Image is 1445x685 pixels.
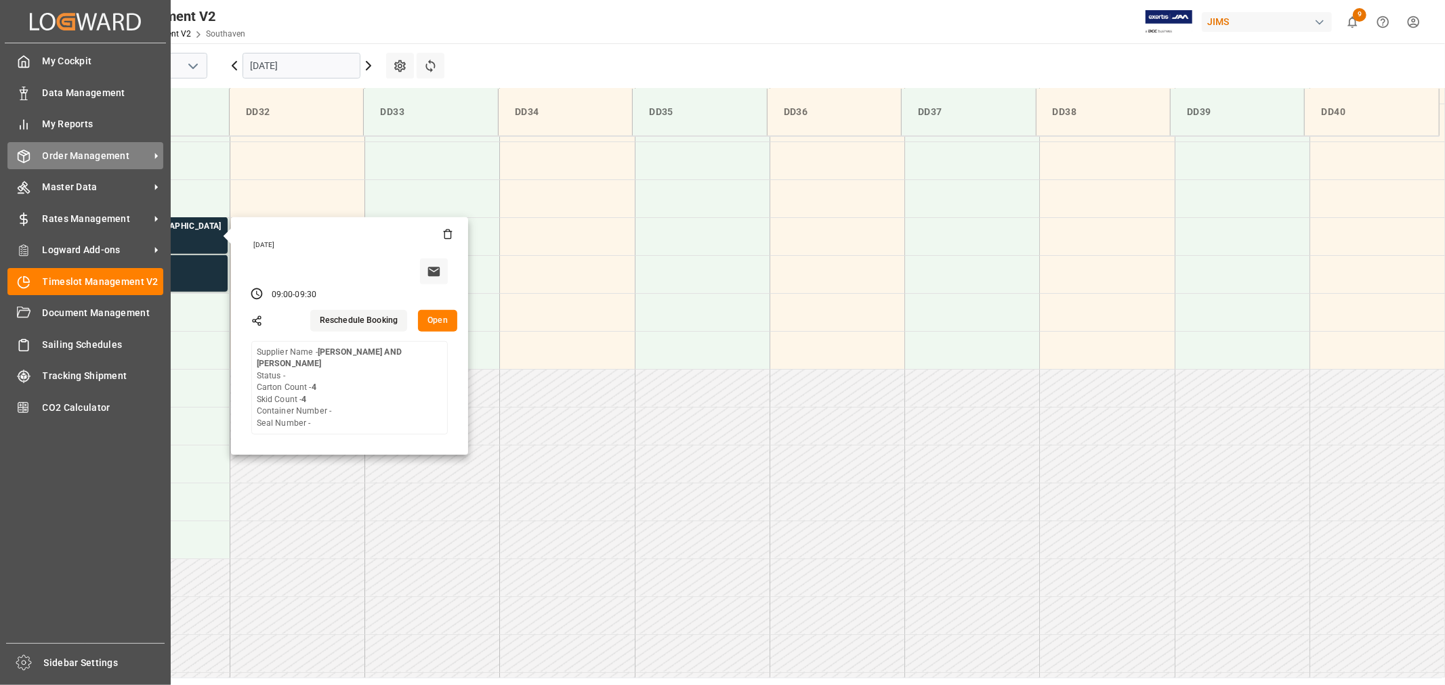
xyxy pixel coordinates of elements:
span: Master Data [43,180,150,194]
span: Logward Add-ons [43,243,150,257]
span: Sailing Schedules [43,338,164,352]
b: 4 [301,395,306,404]
span: Timeslot Management V2 [43,275,164,289]
input: MM-DD-YYYY [243,53,360,79]
div: 09:00 [272,289,293,301]
a: Timeslot Management V2 [7,268,163,294]
div: DD34 [509,100,621,125]
img: Exertis%20JAM%20-%20Email%20Logo.jpg_1722504956.jpg [1146,10,1192,34]
span: My Cockpit [43,54,164,68]
a: My Reports [7,111,163,137]
span: Sidebar Settings [44,656,165,670]
span: CO2 Calculator [43,401,164,415]
span: Tracking Shipment [43,369,164,383]
div: DD40 [1316,100,1428,125]
span: Rates Management [43,212,150,226]
span: 9 [1353,8,1366,22]
div: DD37 [913,100,1024,125]
div: DD32 [240,100,352,125]
div: DD36 [778,100,890,125]
a: Data Management [7,79,163,106]
a: CO2 Calculator [7,394,163,420]
div: - [293,289,295,301]
a: Sailing Schedules [7,331,163,357]
button: Reschedule Booking [310,310,407,332]
button: JIMS [1202,9,1337,35]
b: 4 [312,382,316,392]
a: Document Management [7,300,163,326]
b: [PERSON_NAME] AND [PERSON_NAME] [257,347,402,369]
button: open menu [182,56,203,76]
span: Order Management [43,149,150,163]
span: Data Management [43,86,164,100]
button: Help Center [1368,7,1398,37]
div: Supplier Name - Status - Carton Count - Skid Count - Container Number - Seal Number - [257,347,442,430]
span: My Reports [43,117,164,131]
div: 09:30 [295,289,317,301]
div: DD39 [1181,100,1293,125]
a: Tracking Shipment [7,363,163,389]
a: My Cockpit [7,48,163,74]
button: Open [418,310,457,332]
div: DD33 [375,100,486,125]
div: DD35 [644,100,755,125]
div: DD38 [1047,100,1159,125]
button: show 9 new notifications [1337,7,1368,37]
div: [DATE] [249,240,453,250]
span: Document Management [43,306,164,320]
div: JIMS [1202,12,1332,32]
